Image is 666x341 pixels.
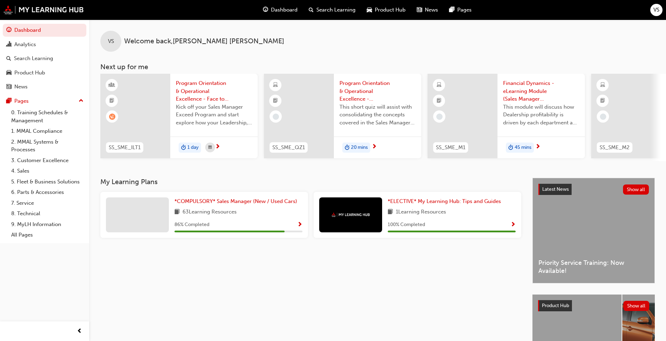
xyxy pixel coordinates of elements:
[388,197,504,205] a: *ELECTIVE* My Learning Hub: Tips and Guides
[367,6,372,14] span: car-icon
[174,221,209,229] span: 86 % Completed
[653,6,659,14] span: VS
[6,27,12,34] span: guage-icon
[396,208,446,217] span: 1 Learning Resources
[8,155,86,166] a: 3. Customer Excellence
[535,144,540,150] span: next-icon
[14,69,45,77] div: Product Hub
[3,95,86,108] button: Pages
[417,6,422,14] span: news-icon
[215,144,220,150] span: next-icon
[8,166,86,176] a: 4. Sales
[542,186,569,192] span: Latest News
[100,74,258,158] a: SS_SME_ILT1Program Orientation & Operational Excellence - Face to Face Instructor Led Training (S...
[273,114,279,120] span: learningRecordVerb_NONE-icon
[372,144,377,150] span: next-icon
[388,198,501,204] span: *ELECTIVE* My Learning Hub: Tips and Guides
[174,197,300,205] a: *COMPULSORY* Sales Manager (New / Used Cars)
[257,3,303,17] a: guage-iconDashboard
[375,6,406,14] span: Product Hub
[182,208,237,217] span: 63 Learning Resources
[425,6,438,14] span: News
[600,144,630,152] span: SS_SME_M2
[3,24,86,37] a: Dashboard
[6,98,12,104] span: pages-icon
[273,96,278,106] span: booktick-icon
[8,126,86,137] a: 1. MMAL Compliance
[108,37,114,45] span: VS
[428,74,585,158] a: SS_SME_M1Financial Dynamics - eLearning Module (Sales Manager Exceed Program)This module will dis...
[650,4,663,16] button: VS
[538,300,649,311] a: Product HubShow all
[174,198,297,204] span: *COMPULSORY* Sales Manager (New / Used Cars)
[272,144,305,152] span: SS_SME_QZ1
[297,222,302,228] span: Show Progress
[181,143,186,152] span: duration-icon
[109,114,115,120] span: learningRecordVerb_WAITLIST-icon
[6,84,12,90] span: news-icon
[303,3,361,17] a: search-iconSearch Learning
[8,230,86,240] a: All Pages
[3,66,86,79] a: Product Hub
[623,301,650,311] button: Show all
[6,42,12,48] span: chart-icon
[351,144,368,152] span: 20 mins
[3,38,86,51] a: Analytics
[8,198,86,209] a: 7. Service
[14,55,53,63] div: Search Learning
[174,208,180,217] span: book-icon
[503,79,579,103] span: Financial Dynamics - eLearning Module (Sales Manager Exceed Program)
[508,143,513,152] span: duration-icon
[176,79,252,103] span: Program Orientation & Operational Excellence - Face to Face Instructor Led Training (Sales Manage...
[437,81,442,90] span: learningResourceType_ELEARNING-icon
[77,327,82,336] span: prev-icon
[263,6,268,14] span: guage-icon
[600,114,606,120] span: learningRecordVerb_NONE-icon
[542,303,569,309] span: Product Hub
[510,220,516,229] button: Show Progress
[79,96,84,106] span: up-icon
[8,208,86,219] a: 8. Technical
[187,144,199,152] span: 1 day
[176,103,252,127] span: Kick off your Sales Manager Exceed Program and start explore how your Leadership, Sales Operation...
[345,143,350,152] span: duration-icon
[271,6,298,14] span: Dashboard
[503,103,579,127] span: This module will discuss how Dealership profitability is driven by each department and what the S...
[331,212,370,217] img: mmal
[515,144,531,152] span: 45 mins
[273,81,278,90] span: learningResourceType_ELEARNING-icon
[361,3,411,17] a: car-iconProduct Hub
[100,178,521,186] h3: My Learning Plans
[457,6,472,14] span: Pages
[14,41,36,49] div: Analytics
[3,5,84,14] img: mmal
[388,208,393,217] span: book-icon
[109,96,114,106] span: booktick-icon
[600,96,605,106] span: booktick-icon
[89,63,666,71] h3: Next up for me
[8,137,86,155] a: 2. MMAL Systems & Processes
[339,103,416,127] span: This short quiz will assist with consolidating the concepts covered in the Sales Manager Exceed '...
[6,70,12,76] span: car-icon
[3,22,86,95] button: DashboardAnalyticsSearch LearningProduct HubNews
[449,6,454,14] span: pages-icon
[510,222,516,228] span: Show Progress
[436,144,465,152] span: SS_SME_M1
[8,187,86,198] a: 6. Parts & Accessories
[297,220,302,229] button: Show Progress
[388,221,425,229] span: 100 % Completed
[3,52,86,65] a: Search Learning
[3,80,86,93] a: News
[339,79,416,103] span: Program Orientation & Operational Excellence - Assessment Quiz (Sales Manager Exceed Program)
[8,176,86,187] a: 5. Fleet & Business Solutions
[8,219,86,230] a: 9. MyLH Information
[14,97,29,105] div: Pages
[623,184,649,195] button: Show all
[8,107,86,126] a: 0. Training Schedules & Management
[109,144,141,152] span: SS_SME_ILT1
[264,74,421,158] a: SS_SME_QZ1Program Orientation & Operational Excellence - Assessment Quiz (Sales Manager Exceed Pr...
[124,37,284,45] span: Welcome back , [PERSON_NAME] [PERSON_NAME]
[411,3,444,17] a: news-iconNews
